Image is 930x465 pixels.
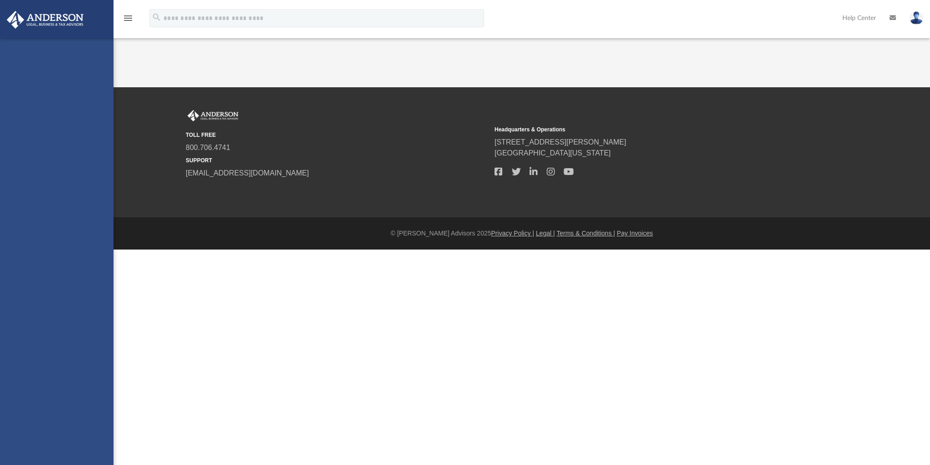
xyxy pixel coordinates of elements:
a: Privacy Policy | [491,230,534,237]
img: Anderson Advisors Platinum Portal [186,110,240,122]
small: Headquarters & Operations [495,125,797,134]
a: Legal | [536,230,555,237]
img: User Pic [910,11,923,25]
small: SUPPORT [186,156,488,165]
a: [STREET_ADDRESS][PERSON_NAME] [495,138,626,146]
small: TOLL FREE [186,131,488,139]
i: menu [123,13,134,24]
a: Terms & Conditions | [557,230,615,237]
i: search [152,12,162,22]
a: [EMAIL_ADDRESS][DOMAIN_NAME] [186,169,309,177]
a: Pay Invoices [617,230,653,237]
a: [GEOGRAPHIC_DATA][US_STATE] [495,149,611,157]
img: Anderson Advisors Platinum Portal [4,11,86,29]
div: © [PERSON_NAME] Advisors 2025 [114,229,930,238]
a: 800.706.4741 [186,144,230,151]
a: menu [123,17,134,24]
